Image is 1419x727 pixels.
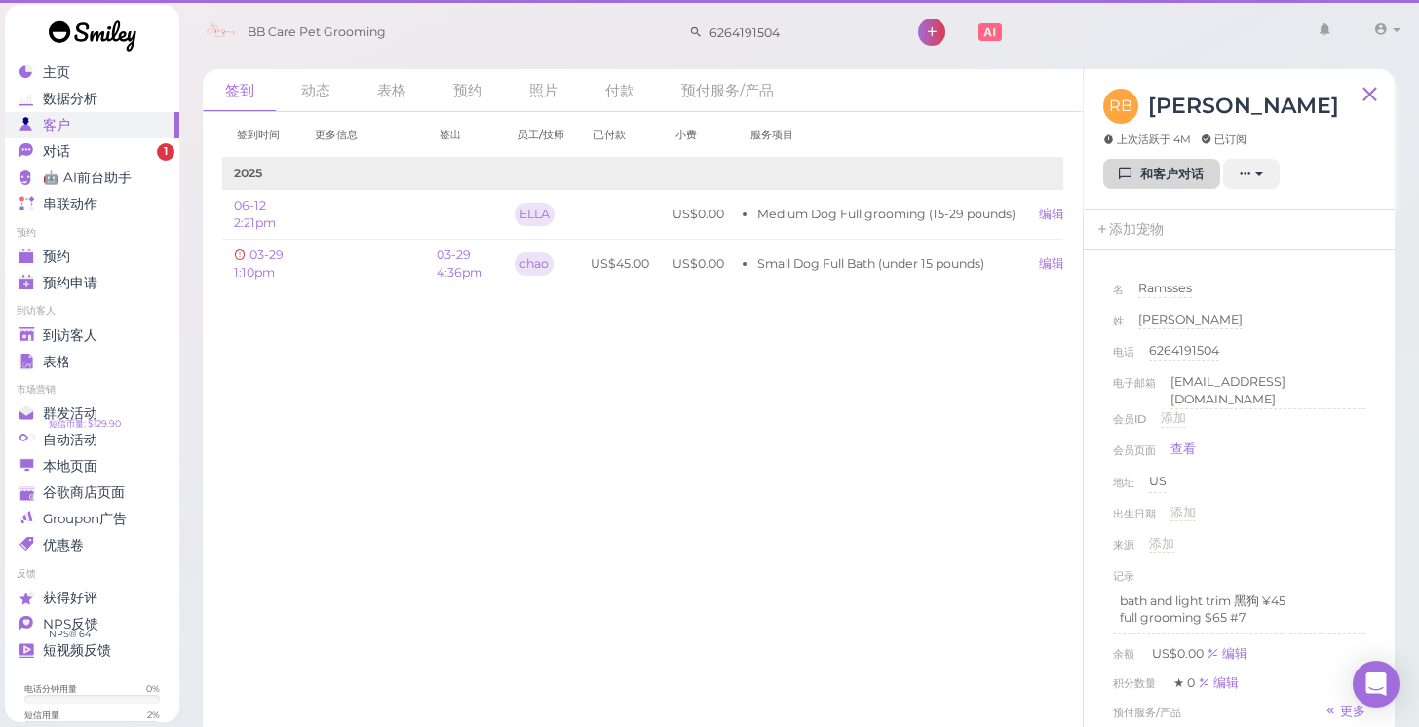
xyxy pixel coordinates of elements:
th: 员工/技师 [503,112,579,158]
span: 数据分析 [43,91,97,107]
a: 和客户对话 [1103,159,1220,190]
td: US$0.00 [661,240,736,288]
a: 本地页面 [5,453,179,479]
a: 付款 [583,69,657,111]
div: 电话分钟用量 [24,682,77,695]
span: 到访客人 [43,327,97,344]
p: full grooming $65 #7 [1120,609,1359,627]
div: 2 % [147,708,160,721]
li: 到访客人 [5,304,179,318]
a: 编辑 [1207,646,1247,661]
span: 🤖 AI前台助手 [43,170,132,186]
div: Open Intercom Messenger [1353,661,1400,708]
a: 客户 [5,112,179,138]
td: US$0.00 [661,190,736,240]
span: 本地页面 [43,458,97,475]
a: 编辑 [1039,256,1067,271]
span: BB Care Pet Grooming [248,5,386,59]
span: 电子邮箱 [1113,373,1156,409]
a: 表格 [355,69,429,111]
a: 预约 [5,244,179,270]
span: 对话 [43,143,70,160]
th: 更多信息 [300,112,425,158]
a: 预约申请 [5,270,179,296]
span: 名 [1113,280,1124,311]
a: 编辑 [1198,675,1239,690]
a: Groupon广告 [5,506,179,532]
a: NPS反馈 NPS® 64 [5,611,179,637]
span: 预约 [43,249,70,265]
span: 预约申请 [43,275,97,291]
span: Groupon广告 [43,511,127,527]
span: 会员页面 [1113,440,1156,468]
a: 动态 [279,69,353,111]
a: 03-29 4:36pm [437,248,482,280]
th: 签出 [425,112,503,158]
li: 市场营销 [5,383,179,397]
a: 编辑 [1039,207,1064,221]
a: 自动活动 [5,427,179,453]
span: 1 [157,143,174,161]
span: 姓 [1113,311,1124,342]
span: 获得好评 [43,590,97,606]
a: 谷歌商店页面 [5,479,179,506]
li: Small Dog Full Bath (under 15 pounds) [757,255,1016,273]
span: 短信币量: $129.90 [49,416,121,432]
span: Ramsses [1138,281,1192,295]
span: 会员ID [1113,409,1146,440]
th: 小费 [661,112,736,158]
input: 查询客户 [703,17,892,48]
a: 添加宠物 [1084,210,1175,250]
a: 签到 [203,69,277,112]
a: 照片 [507,69,581,111]
div: 6264191504 [1149,342,1219,361]
span: 已订阅 [1201,132,1246,147]
span: 主页 [43,64,70,81]
th: 服务项目 [736,112,1027,158]
td: US$45.00 [579,240,661,288]
b: 2025 [234,166,262,180]
div: [PERSON_NAME] [1138,311,1243,329]
a: 群发活动 短信币量: $129.90 [5,401,179,427]
span: 出生日期 [1113,504,1156,535]
span: 添加 [1170,505,1196,519]
a: 获得好评 [5,585,179,611]
span: 短视频反馈 [43,642,111,659]
a: 06-12 2:21pm [234,198,276,230]
a: 03-29 1:10pm [234,265,288,280]
div: 短信用量 [24,708,59,721]
span: 添加 [1149,536,1174,551]
div: 记录 [1113,566,1134,586]
span: 客户 [43,117,70,134]
span: 地址 [1113,473,1134,504]
span: 积分数量 [1113,676,1159,690]
span: 添加 [1161,410,1186,425]
li: Medium Dog Full grooming (15-29 pounds) [757,206,1016,223]
span: 表格 [43,354,70,370]
a: 短视频反馈 [5,637,179,664]
a: 到访客人 [5,323,179,349]
a: 预约 [431,69,505,111]
span: 群发活动 [43,405,97,422]
span: 03-29 1:10pm [234,247,288,282]
span: NPS® 64 [49,627,91,642]
a: 对话 1 [5,138,179,165]
a: 优惠卷 [5,532,179,558]
span: US$0.00 [1152,646,1207,661]
span: 优惠卷 [43,537,84,554]
div: ELLA [515,203,555,226]
span: 串联动作 [43,196,97,212]
div: chao [515,252,554,276]
a: 串联动作 [5,191,179,217]
span: RB [1103,89,1138,124]
span: 来源 [1113,535,1134,566]
a: 主页 [5,59,179,86]
p: bath and light trim 黑狗 ¥45 [1120,593,1359,610]
span: ★ 0 [1173,675,1198,690]
a: 表格 [5,349,179,375]
li: 反馈 [5,567,179,581]
a: 预付服务/产品 [659,69,796,111]
div: US [1149,473,1167,492]
span: 自动活动 [43,432,97,448]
